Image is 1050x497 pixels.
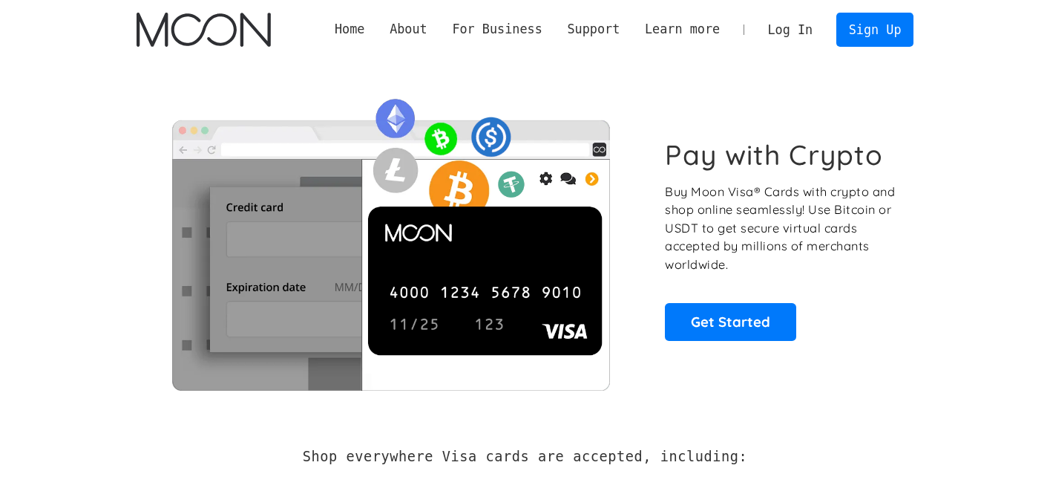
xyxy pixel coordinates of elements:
[440,20,555,39] div: For Business
[567,20,620,39] div: Support
[645,20,720,39] div: Learn more
[390,20,427,39] div: About
[303,449,747,465] h2: Shop everywhere Visa cards are accepted, including:
[137,88,645,390] img: Moon Cards let you spend your crypto anywhere Visa is accepted.
[137,13,271,47] a: home
[665,303,796,340] a: Get Started
[665,138,883,172] h1: Pay with Crypto
[665,183,897,274] p: Buy Moon Visa® Cards with crypto and shop online seamlessly! Use Bitcoin or USDT to get secure vi...
[632,20,732,39] div: Learn more
[836,13,913,46] a: Sign Up
[555,20,632,39] div: Support
[755,13,825,46] a: Log In
[452,20,542,39] div: For Business
[377,20,439,39] div: About
[322,20,377,39] a: Home
[137,13,271,47] img: Moon Logo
